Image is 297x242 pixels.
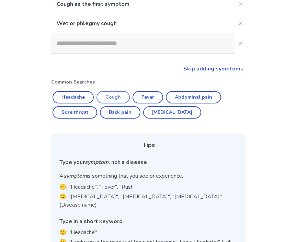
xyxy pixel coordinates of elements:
p: 🙁: "[MEDICAL_DATA]", "[MEDICAL_DATA]", "[MEDICAL_DATA]" (Disease name) [59,192,238,209]
button: Close [235,38,246,49]
i: symptom [64,172,87,180]
div: Type your , not a disease [59,158,238,166]
div: Tips [59,141,238,150]
button: Headache [53,91,94,103]
div: Type in a short keyword [59,217,238,225]
button: Cough [96,91,130,103]
button: [MEDICAL_DATA] [143,106,201,119]
i: symptom [85,158,108,166]
input: Close [51,33,235,54]
button: Sore throat [53,106,97,119]
p: 🙂: "Headache", "Fever", "Rash" [59,183,238,191]
p: Wet or phlegmy cough [51,14,235,33]
p: 🙂: "Headache" [59,228,238,236]
button: Fever [133,91,163,103]
button: Back pain [100,106,140,119]
p: A is something that you see or experience. [59,172,238,180]
a: Skip adding symptoms [183,65,243,73]
button: Abdominal pain [166,91,221,103]
button: Close [235,18,246,29]
p: Common Searches [51,78,246,86]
